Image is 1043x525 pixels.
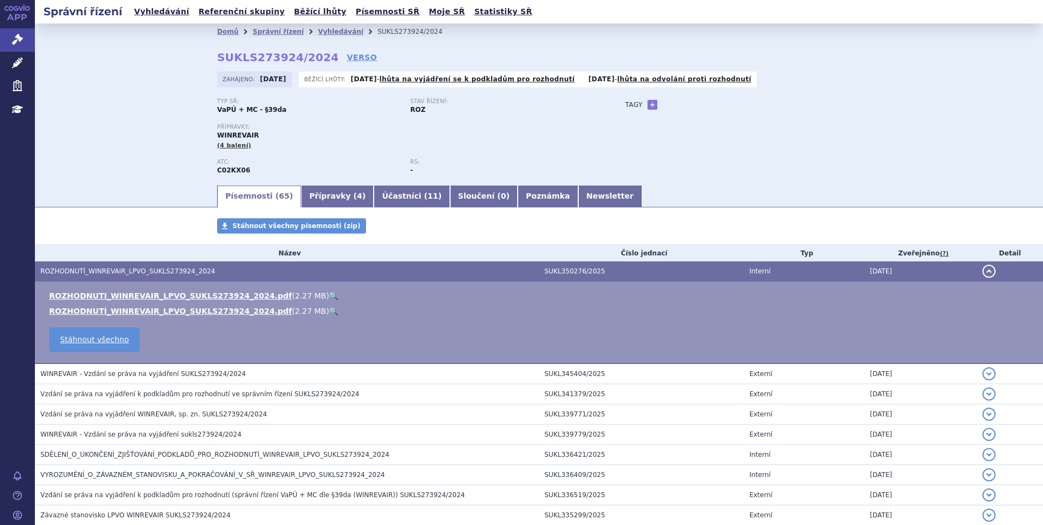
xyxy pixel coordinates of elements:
[217,106,286,114] strong: VaPÚ + MC - §39da
[40,471,385,479] span: VYROZUMĚNÍ_O_ZÁVAZNÉM_STANOVISKU_A_POKRAČOVÁNÍ_V_SŘ_WINREVAIR_LPVO_SUKLS273924_2024
[589,75,615,83] strong: [DATE]
[329,307,338,315] a: 🔍
[865,404,977,425] td: [DATE]
[750,267,771,275] span: Interní
[750,370,772,378] span: Externí
[131,4,193,19] a: Vyhledávání
[49,291,292,300] a: ROZHODNUTI_WINREVAIR_LPVO_SUKLS273924_2024.pdf
[49,307,292,315] a: ROZHODNUTÍ_WINREVAIR_LPVO_SUKLS273924_2024.pdf
[217,218,366,234] a: Stáhnout všechny písemnosti (zip)
[347,52,377,63] a: VERSO
[750,491,772,499] span: Externí
[539,245,744,261] th: Číslo jednací
[304,75,348,83] span: Běžící lhůty:
[982,408,996,421] button: detail
[410,159,592,165] p: RS:
[217,124,603,130] p: Přípravky:
[380,75,575,83] a: lhůta na vyjádření se k podkladům pro rozhodnutí
[40,451,389,458] span: SDĚLENÍ_O_UKONČENÍ_ZJIŠŤOVÁNÍ_PODKLADŮ_PRO_ROZHODNUTÍ_WINREVAIR_LPVO_SUKLS273924_2024
[223,75,257,83] span: Zahájeno:
[374,186,449,207] a: Účastníci (11)
[329,291,338,300] a: 🔍
[217,142,251,149] span: (4 balení)
[301,186,374,207] a: Přípravky (4)
[49,290,1032,301] li: ( )
[518,186,578,207] a: Poznámka
[217,166,250,174] strong: SOTATERCEPT
[217,132,259,139] span: WINREVAIR
[865,465,977,485] td: [DATE]
[232,222,361,230] span: Stáhnout všechny písemnosti (zip)
[428,192,438,200] span: 11
[40,511,231,519] span: Závazné stanovisko LPVO WINREVAIR SUKLS273924/2024
[40,491,465,499] span: Vzdání se práva na vyjádření k podkladům pro rozhodnutí (správní řízení VaPÚ + MC dle §39da (WINR...
[291,4,350,19] a: Běžící lhůty
[865,363,977,384] td: [DATE]
[648,100,657,110] a: +
[625,98,643,111] h3: Tagy
[217,28,238,35] a: Domů
[260,75,286,83] strong: [DATE]
[940,250,949,258] abbr: (?)
[865,245,977,261] th: Zveřejněno
[744,245,865,261] th: Typ
[982,468,996,481] button: detail
[982,265,996,278] button: detail
[318,28,363,35] a: Vyhledávání
[539,445,744,465] td: SUKL336421/2025
[982,509,996,522] button: detail
[750,431,772,438] span: Externí
[539,261,744,282] td: SUKL350276/2025
[539,485,744,505] td: SUKL336519/2025
[750,390,772,398] span: Externí
[279,192,289,200] span: 65
[40,390,359,398] span: Vzdání se práva na vyjádření k podkladům pro rozhodnutí ve správním řízení SUKLS273924/2024
[425,4,468,19] a: Moje SŘ
[750,451,771,458] span: Interní
[35,4,131,19] h2: Správní řízení
[750,511,772,519] span: Externí
[40,410,267,418] span: Vzdání se práva na vyjádření WINREVAIR, sp. zn. SUKLS273924/2024
[982,428,996,441] button: detail
[357,192,362,200] span: 4
[217,98,399,105] p: Typ SŘ:
[539,384,744,404] td: SUKL341379/2025
[865,261,977,282] td: [DATE]
[217,51,339,64] strong: SUKLS273924/2024
[977,245,1043,261] th: Detail
[982,448,996,461] button: detail
[539,363,744,384] td: SUKL345404/2025
[982,488,996,502] button: detail
[35,245,539,261] th: Název
[865,485,977,505] td: [DATE]
[578,186,642,207] a: Newsletter
[471,4,535,19] a: Statistiky SŘ
[295,291,326,300] span: 2.27 MB
[589,75,752,83] p: -
[49,327,140,352] a: Stáhnout všechno
[539,425,744,445] td: SUKL339779/2025
[253,28,304,35] a: Správní řízení
[410,166,413,174] strong: -
[295,307,326,315] span: 2.27 MB
[351,75,575,83] p: -
[410,98,592,105] p: Stav řízení:
[40,370,246,378] span: WINREVAIR - Vzdání se práva na vyjádření SUKLS273924/2024
[410,106,425,114] strong: ROZ
[750,471,771,479] span: Interní
[450,186,518,207] a: Sloučení (0)
[40,431,242,438] span: WINREVAIR - Vzdání se práva na vyjádření sukls273924/2024
[501,192,506,200] span: 0
[865,425,977,445] td: [DATE]
[352,4,423,19] a: Písemnosti SŘ
[351,75,377,83] strong: [DATE]
[865,445,977,465] td: [DATE]
[49,306,1032,317] li: ( )
[195,4,288,19] a: Referenční skupiny
[217,159,399,165] p: ATC:
[539,404,744,425] td: SUKL339771/2025
[217,186,301,207] a: Písemnosti (65)
[618,75,752,83] a: lhůta na odvolání proti rozhodnutí
[982,387,996,401] button: detail
[865,384,977,404] td: [DATE]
